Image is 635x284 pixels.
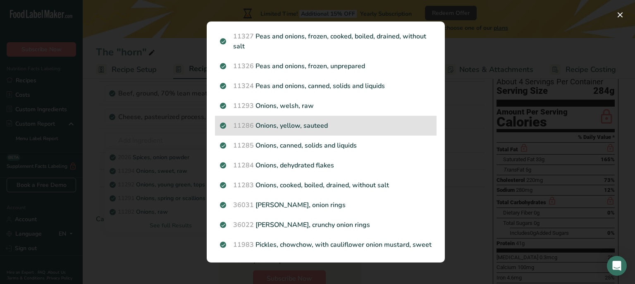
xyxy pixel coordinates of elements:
span: 11285 [233,141,254,150]
div: Open Intercom Messenger [607,256,627,276]
span: 36031 [233,200,254,210]
p: Pickles, chowchow, with cauliflower onion mustard, sweet [220,240,432,250]
span: 11283 [233,181,254,190]
span: 36022 [233,220,254,229]
span: 11327 [233,32,254,41]
p: Peas and onions, canned, solids and liquids [220,81,432,91]
p: Peas and onions, frozen, cooked, boiled, drained, without salt [220,31,432,51]
p: Onions, welsh, raw [220,101,432,111]
span: 11324 [233,81,254,91]
p: Onions, yellow, sauteed [220,121,432,131]
p: Peas and onions, frozen, unprepared [220,61,432,71]
p: [PERSON_NAME], crunchy onion rings [220,220,432,230]
span: 11284 [233,161,254,170]
span: 11286 [233,121,254,130]
p: Onions, dehydrated flakes [220,160,432,170]
span: 11983 [233,240,254,249]
p: [PERSON_NAME], onion rings [220,200,432,210]
span: 11326 [233,62,254,71]
span: 11293 [233,101,254,110]
p: Onions, cooked, boiled, drained, without salt [220,180,432,190]
p: Onions, canned, solids and liquids [220,141,432,150]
